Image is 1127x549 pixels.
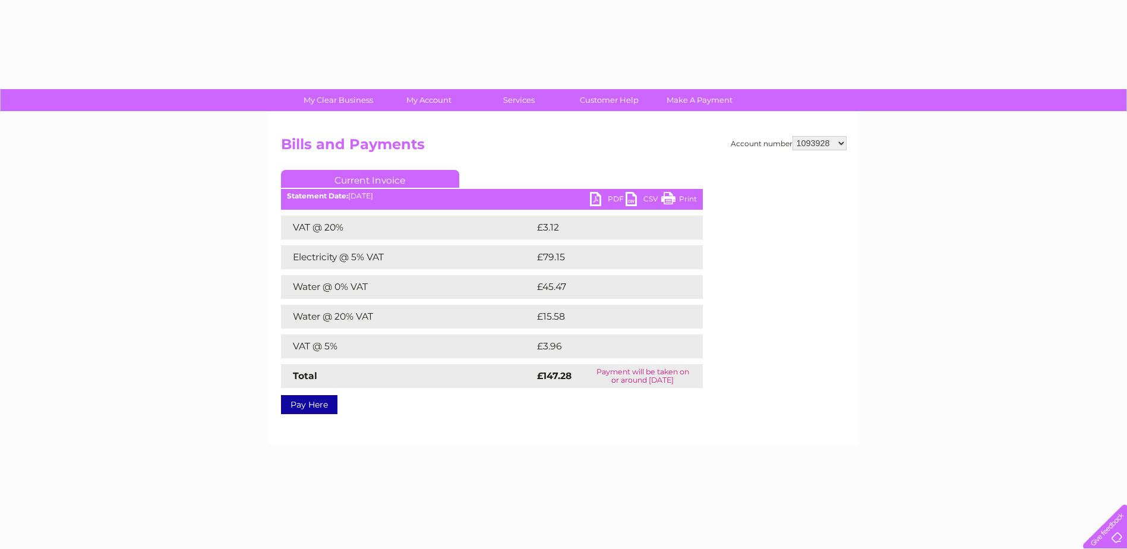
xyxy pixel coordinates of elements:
td: VAT @ 5% [281,335,534,358]
a: Pay Here [281,395,337,414]
a: My Account [380,89,478,111]
a: CSV [626,192,661,209]
td: £3.96 [534,335,675,358]
td: £45.47 [534,275,678,299]
a: Make A Payment [651,89,749,111]
td: Water @ 20% VAT [281,305,534,329]
b: Statement Date: [287,191,348,200]
a: My Clear Business [289,89,387,111]
strong: £147.28 [537,370,572,381]
td: VAT @ 20% [281,216,534,239]
a: Customer Help [560,89,658,111]
h2: Bills and Payments [281,136,847,159]
td: £79.15 [534,245,678,269]
strong: Total [293,370,317,381]
a: PDF [590,192,626,209]
div: [DATE] [281,192,703,200]
div: Account number [731,136,847,150]
td: Electricity @ 5% VAT [281,245,534,269]
a: Current Invoice [281,170,459,188]
td: £3.12 [534,216,673,239]
a: Print [661,192,697,209]
td: Water @ 0% VAT [281,275,534,299]
td: £15.58 [534,305,678,329]
a: Services [470,89,568,111]
td: Payment will be taken on or around [DATE] [583,364,702,388]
